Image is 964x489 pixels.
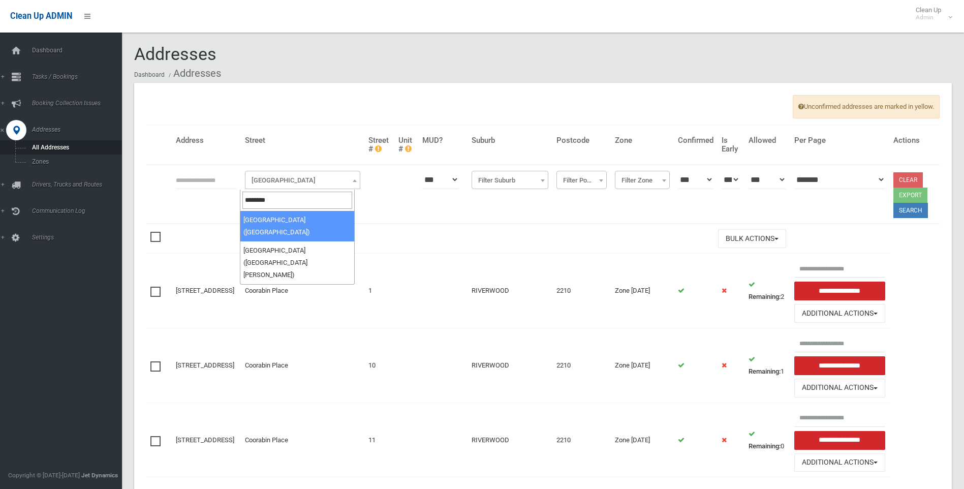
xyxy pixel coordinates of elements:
[247,173,358,188] span: Filter Street
[468,328,552,403] td: RIVERWOOD
[468,403,552,477] td: RIVERWOOD
[166,64,221,83] li: Addresses
[240,241,355,284] li: [GEOGRAPHIC_DATA] ([GEOGRAPHIC_DATA][PERSON_NAME])
[749,136,786,145] h4: Allowed
[29,100,130,107] span: Booking Collection Issues
[552,403,611,477] td: 2210
[29,181,130,188] span: Drivers, Trucks and Routes
[29,73,130,80] span: Tasks / Bookings
[611,254,674,328] td: Zone [DATE]
[893,172,923,188] a: Clear
[10,11,72,21] span: Clean Up ADMIN
[718,229,786,248] button: Bulk Actions
[176,136,237,145] h4: Address
[611,328,674,403] td: Zone [DATE]
[794,304,885,323] button: Additional Actions
[29,234,130,241] span: Settings
[794,136,885,145] h4: Per Page
[241,254,364,328] td: Coorabin Place
[29,47,130,54] span: Dashboard
[916,14,941,21] small: Admin
[556,171,607,189] span: Filter Postcode
[176,361,234,369] a: [STREET_ADDRESS]
[617,173,667,188] span: Filter Zone
[472,171,548,189] span: Filter Suburb
[611,403,674,477] td: Zone [DATE]
[556,136,607,145] h4: Postcode
[893,136,936,145] h4: Actions
[793,95,940,118] span: Unconfirmed addresses are marked in yellow.
[29,126,130,133] span: Addresses
[472,136,548,145] h4: Suburb
[468,254,552,328] td: RIVERWOOD
[911,6,951,21] span: Clean Up
[722,136,740,153] h4: Is Early
[134,71,165,78] a: Dashboard
[744,328,790,403] td: 1
[559,173,604,188] span: Filter Postcode
[241,403,364,477] td: Coorabin Place
[29,207,130,215] span: Communication Log
[8,472,80,479] span: Copyright © [DATE]-[DATE]
[749,293,781,300] strong: Remaining:
[81,472,118,479] strong: Jet Dynamics
[552,328,611,403] td: 2210
[240,211,355,241] li: [GEOGRAPHIC_DATA] ([GEOGRAPHIC_DATA])
[749,368,781,375] strong: Remaining:
[241,328,364,403] td: Coorabin Place
[364,328,394,403] td: 10
[245,171,360,189] span: Filter Street
[474,173,546,188] span: Filter Suburb
[552,254,611,328] td: 2210
[368,136,390,153] h4: Street #
[744,254,790,328] td: 2
[398,136,414,153] h4: Unit #
[893,203,928,218] button: Search
[794,379,885,398] button: Additional Actions
[176,436,234,444] a: [STREET_ADDRESS]
[364,403,394,477] td: 11
[615,136,670,145] h4: Zone
[893,188,927,203] button: Export
[678,136,713,145] h4: Confirmed
[29,144,121,151] span: All Addresses
[364,254,394,328] td: 1
[245,136,360,145] h4: Street
[29,158,121,165] span: Zones
[749,442,781,450] strong: Remaining:
[744,403,790,477] td: 0
[422,136,463,145] h4: MUD?
[615,171,670,189] span: Filter Zone
[176,287,234,294] a: [STREET_ADDRESS]
[134,44,216,64] span: Addresses
[794,453,885,472] button: Additional Actions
